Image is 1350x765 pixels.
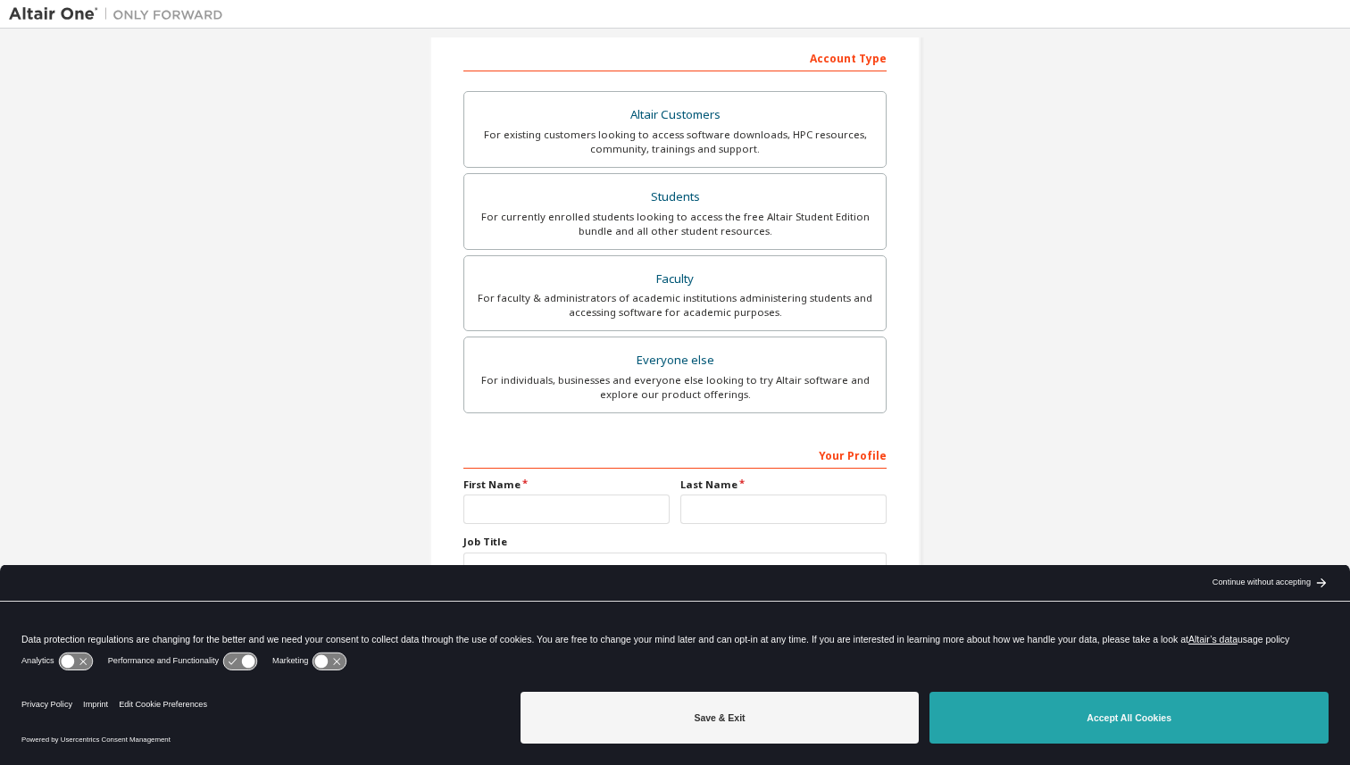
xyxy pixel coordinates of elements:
div: Faculty [475,267,875,292]
div: For individuals, businesses and everyone else looking to try Altair software and explore our prod... [475,373,875,402]
div: For existing customers looking to access software downloads, HPC resources, community, trainings ... [475,128,875,156]
div: For faculty & administrators of academic institutions administering students and accessing softwa... [475,291,875,320]
div: Students [475,185,875,210]
label: Last Name [680,478,887,492]
div: Account Type [463,43,887,71]
img: Altair One [9,5,232,23]
div: Your Profile [463,440,887,469]
label: First Name [463,478,670,492]
div: For currently enrolled students looking to access the free Altair Student Edition bundle and all ... [475,210,875,238]
label: Job Title [463,535,887,549]
div: Altair Customers [475,103,875,128]
div: Everyone else [475,348,875,373]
